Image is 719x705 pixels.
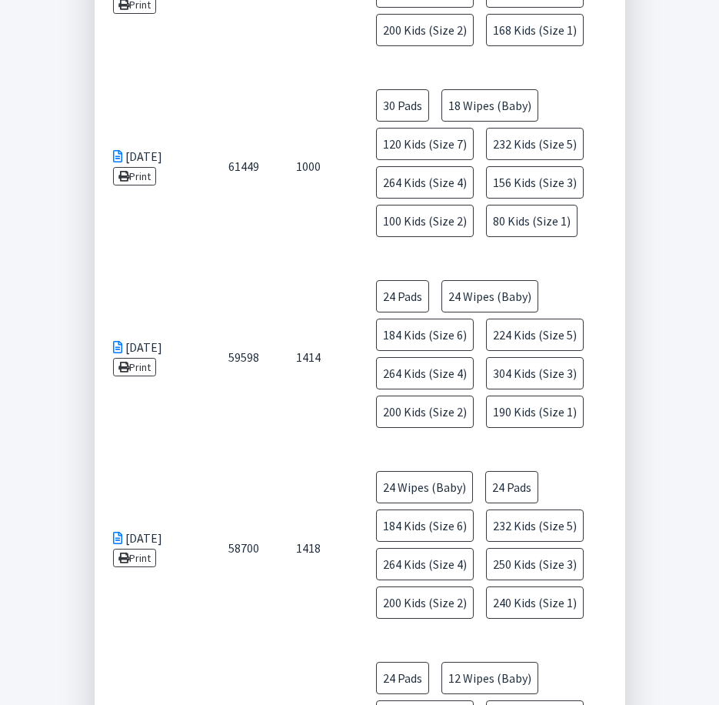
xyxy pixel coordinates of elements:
a: Print [113,358,157,376]
span: 184 Kids (Size 6) [376,319,474,351]
span: 100 Kids (Size 2) [376,205,474,237]
span: 120 Kids (Size 7) [376,128,474,160]
span: 24 Wipes (Baby) [441,280,538,312]
span: 232 Kids (Size 5) [486,128,584,160]
td: [DATE] [95,262,210,453]
span: 264 Kids (Size 4) [376,357,474,389]
span: 190 Kids (Size 1) [486,396,584,428]
a: Print [113,167,157,185]
span: 200 Kids (Size 2) [376,586,474,619]
span: 200 Kids (Size 2) [376,396,474,428]
span: 240 Kids (Size 1) [486,586,584,619]
span: 24 Pads [376,662,429,694]
td: 1414 [278,262,352,453]
span: 18 Wipes (Baby) [441,89,538,122]
span: 12 Wipes (Baby) [441,662,538,694]
td: 1418 [278,453,352,643]
span: 184 Kids (Size 6) [376,510,474,542]
td: 1000 [278,71,352,262]
span: 232 Kids (Size 5) [486,510,584,542]
span: 264 Kids (Size 4) [376,548,474,580]
td: [DATE] [95,71,210,262]
span: 264 Kids (Size 4) [376,166,474,199]
td: 59598 [210,262,278,453]
span: 200 Kids (Size 2) [376,14,474,46]
span: 224 Kids (Size 5) [486,319,584,351]
span: 24 Pads [485,471,538,503]
span: 80 Kids (Size 1) [486,205,578,237]
span: 24 Pads [376,280,429,312]
span: 156 Kids (Size 3) [486,166,584,199]
span: 30 Pads [376,89,429,122]
td: 58700 [210,453,278,643]
td: [DATE] [95,453,210,643]
span: 24 Wipes (Baby) [376,471,473,503]
a: Print [113,549,157,567]
td: 61449 [210,71,278,262]
span: 168 Kids (Size 1) [486,14,584,46]
span: 304 Kids (Size 3) [486,357,584,389]
span: 250 Kids (Size 3) [486,548,584,580]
